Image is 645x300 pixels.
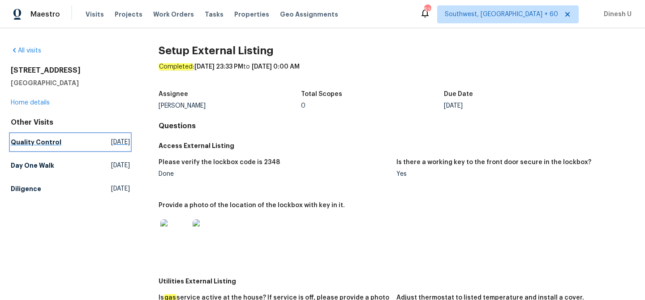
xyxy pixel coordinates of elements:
[396,171,627,177] div: Yes
[159,91,188,97] h5: Assignee
[111,184,130,193] span: [DATE]
[205,11,224,17] span: Tasks
[280,10,338,19] span: Geo Assignments
[444,103,587,109] div: [DATE]
[11,100,50,106] a: Home details
[11,181,130,197] a: Diligence[DATE]
[153,10,194,19] span: Work Orders
[234,10,269,19] span: Properties
[445,10,558,19] span: Southwest, [GEOGRAPHIC_DATA] + 60
[111,161,130,170] span: [DATE]
[194,64,243,70] span: [DATE] 23:33 PM
[159,46,634,55] h2: Setup External Listing
[111,138,130,147] span: [DATE]
[159,277,634,286] h5: Utilities External Listing
[301,103,444,109] div: 0
[11,157,130,174] a: Day One Walk[DATE]
[159,171,389,177] div: Done
[30,10,60,19] span: Maestro
[424,5,430,14] div: 521
[159,63,193,70] em: Completed
[159,141,634,150] h5: Access External Listing
[396,159,591,165] h5: Is there a working key to the front door secure in the lockbox?
[11,184,41,193] h5: Diligence
[600,10,632,19] span: Dinesh U
[444,91,473,97] h5: Due Date
[11,161,54,170] h5: Day One Walk
[159,103,301,109] div: [PERSON_NAME]
[159,202,345,209] h5: Provide a photo of the location of the lockbox with key in it.
[11,66,130,75] h2: [STREET_ADDRESS]
[301,91,342,97] h5: Total Scopes
[11,78,130,87] h5: [GEOGRAPHIC_DATA]
[11,134,130,150] a: Quality Control[DATE]
[159,122,634,130] h4: Questions
[11,138,61,147] h5: Quality Control
[11,118,130,127] div: Other Visits
[11,48,41,54] a: All visits
[159,159,280,165] h5: Please verify the lockbox code is 2348
[252,64,300,70] span: [DATE] 0:00 AM
[86,10,104,19] span: Visits
[115,10,142,19] span: Projects
[159,62,634,86] div: : to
